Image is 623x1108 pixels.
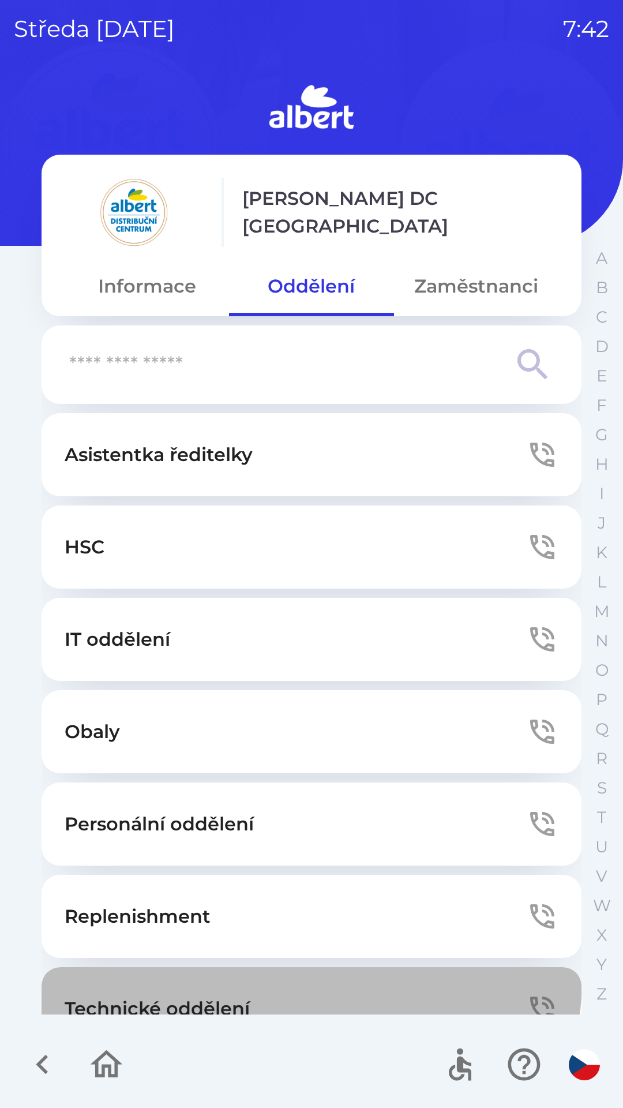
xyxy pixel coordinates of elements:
p: Obaly [65,718,120,746]
button: Zaměstnanci [394,265,558,307]
button: Oddělení [229,265,393,307]
button: Technické oddělení [42,967,581,1050]
p: středa [DATE] [14,12,175,46]
p: HSC [65,533,104,561]
p: Technické oddělení [65,995,250,1023]
p: Asistentka ředitelky [65,441,253,469]
button: Informace [65,265,229,307]
button: Personální oddělení [42,783,581,866]
button: Asistentka ředitelky [42,413,581,496]
p: Replenishment [65,903,211,930]
p: IT oddělení [65,626,170,653]
img: Logo [42,81,581,136]
button: Replenishment [42,875,581,958]
button: Obaly [42,690,581,773]
p: 7:42 [563,12,609,46]
button: IT oddělení [42,598,581,681]
img: 092fc4fe-19c8-4166-ad20-d7efd4551fba.png [65,178,203,247]
img: cs flag [569,1049,600,1080]
p: Personální oddělení [65,810,254,838]
button: HSC [42,506,581,589]
p: [PERSON_NAME] DC [GEOGRAPHIC_DATA] [242,185,558,240]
